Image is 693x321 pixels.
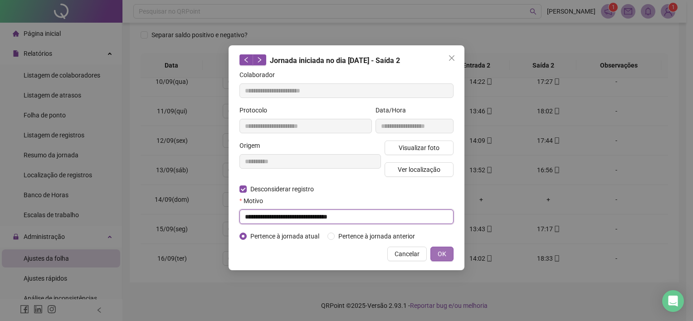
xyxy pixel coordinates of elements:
[385,162,454,177] button: Ver localização
[448,54,455,62] span: close
[335,231,419,241] span: Pertence à jornada anterior
[662,290,684,312] div: Open Intercom Messenger
[253,54,266,65] button: right
[444,51,459,65] button: Close
[239,54,253,65] button: left
[385,141,454,155] button: Visualizar foto
[243,57,249,63] span: left
[399,143,439,153] span: Visualizar foto
[438,249,446,259] span: OK
[376,105,412,115] label: Data/Hora
[256,57,263,63] span: right
[239,196,269,206] label: Motivo
[247,231,323,241] span: Pertence à jornada atual
[247,184,317,194] span: Desconsiderar registro
[239,105,273,115] label: Protocolo
[387,247,427,261] button: Cancelar
[239,54,454,66] div: Jornada iniciada no dia [DATE] - Saída 2
[430,247,454,261] button: OK
[239,70,281,80] label: Colaborador
[398,165,440,175] span: Ver localização
[395,249,420,259] span: Cancelar
[239,141,266,151] label: Origem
